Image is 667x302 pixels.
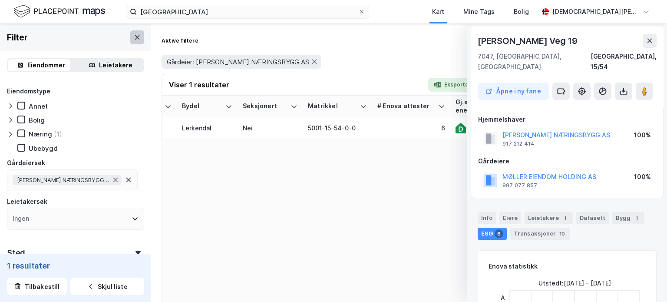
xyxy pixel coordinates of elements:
[634,130,651,140] div: 100%
[308,123,367,133] div: 5001-15-54-0-0
[27,60,65,70] div: Eiendommer
[478,156,656,166] div: Gårdeiere
[552,7,639,17] div: [DEMOGRAPHIC_DATA][PERSON_NAME]
[7,30,28,44] div: Filter
[634,172,651,182] div: 100%
[7,196,47,207] div: Leietakersøk
[510,228,570,240] div: Transaksjoner
[54,130,62,138] div: (1)
[561,214,569,222] div: 1
[525,212,573,224] div: Leietakere
[182,123,232,133] div: Lerkendal
[478,34,579,48] div: [PERSON_NAME] Veg 19
[576,212,609,224] div: Datasett
[13,213,29,224] div: Ingen
[478,51,591,72] div: 7047, [GEOGRAPHIC_DATA], [GEOGRAPHIC_DATA]
[502,140,535,147] div: 917 212 414
[428,78,499,92] button: Eksporter til Excel
[137,5,358,18] input: Søk på adresse, matrikkel, gårdeiere, leietakere eller personer
[70,278,144,295] button: Skjul liste
[308,102,357,110] div: Matrikkel
[612,212,644,224] div: Bygg
[591,51,657,72] div: [GEOGRAPHIC_DATA], 15/54
[14,4,105,19] img: logo.f888ab2527a4732fd821a326f86c7f29.svg
[558,229,567,238] div: 10
[502,182,537,189] div: 997 077 857
[7,278,67,295] button: Tilbakestill
[495,229,503,238] div: 6
[377,102,435,110] div: # Enova attester
[7,158,45,168] div: Gårdeiersøk
[478,83,549,100] button: Åpne i ny fane
[632,214,641,222] div: 1
[478,228,507,240] div: ESG
[432,7,444,17] div: Kart
[489,261,538,272] div: Enova statistikk
[243,102,287,110] div: Seksjonert
[456,98,513,114] div: Gj.snitt. energimerke
[29,102,48,110] div: Annet
[499,212,521,224] div: Eiere
[538,278,611,289] div: Utstedt : [DATE] - [DATE]
[29,116,45,124] div: Bolig
[478,114,656,125] div: Hjemmelshaver
[7,248,25,258] div: Sted
[243,123,297,133] div: Nei
[162,37,198,44] div: Aktive filtere
[7,260,144,271] div: 1 resultater
[182,102,222,110] div: Bydel
[167,58,309,66] span: Gårdeier: [PERSON_NAME] NÆRINGSBYGG AS
[478,212,496,224] div: Info
[169,80,229,90] div: Viser 1 resultater
[377,123,445,133] div: 6
[29,144,58,153] div: Ubebygd
[17,176,110,183] span: [PERSON_NAME] NÆRINGSBYGG AS
[29,130,52,138] div: Næring
[514,7,529,17] div: Bolig
[99,60,132,70] div: Leietakere
[463,7,495,17] div: Mine Tags
[7,86,50,96] div: Eiendomstype
[624,260,667,302] iframe: Chat Widget
[624,260,667,302] div: Kontrollprogram for chat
